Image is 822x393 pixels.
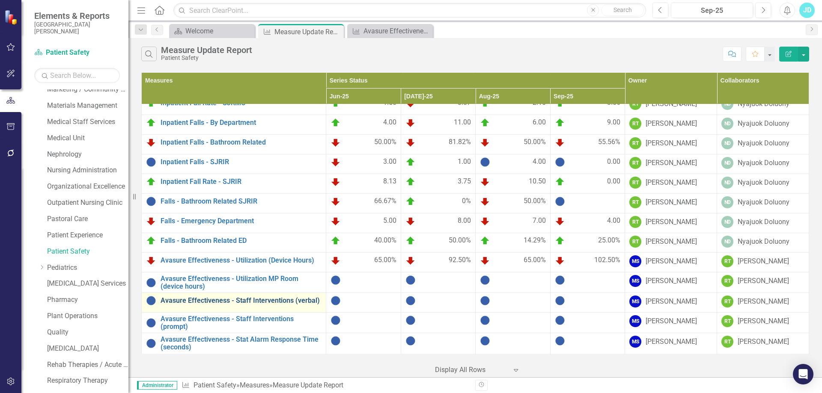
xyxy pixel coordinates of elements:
[555,177,565,187] img: On Target
[625,115,717,135] td: Double-Click to Edit
[47,295,128,305] a: Pharmacy
[47,230,128,240] a: Patient Experience
[625,194,717,213] td: Double-Click to Edit
[401,213,475,233] td: Double-Click to Edit
[717,213,809,233] td: Double-Click to Edit
[47,85,128,95] a: Marketing / Community Services
[738,337,789,347] div: [PERSON_NAME]
[717,194,809,213] td: Double-Click to Edit
[480,336,490,346] img: No Information
[555,255,565,266] img: Below Plan
[625,154,717,174] td: Double-Click to Edit
[629,336,641,348] div: MS
[47,311,128,321] a: Plant Operations
[524,236,546,246] span: 14.29%
[476,213,550,233] td: Double-Click to Edit
[142,95,326,115] td: Double-Click to Edit Right Click for Context Menu
[47,263,128,273] a: Pediatrics
[383,118,396,128] span: 4.00
[738,297,789,307] div: [PERSON_NAME]
[405,137,416,148] img: Below Plan
[34,68,120,83] input: Search Below...
[717,95,809,115] td: Double-Click to Edit
[629,118,641,130] div: RT
[480,255,490,266] img: Below Plan
[629,236,641,248] div: RT
[717,115,809,135] td: Double-Click to Edit
[646,158,697,168] div: [PERSON_NAME]
[47,133,128,143] a: Medical Unit
[480,216,490,226] img: Below Plan
[161,237,322,245] a: Falls - Bathroom Related ED
[146,338,156,349] img: No Information
[721,177,733,189] div: ND
[146,177,156,187] img: On Target
[142,154,326,174] td: Double-Click to Edit Right Click for Context Menu
[533,216,546,226] span: 7.00
[374,236,396,246] span: 40.00%
[47,182,128,192] a: Organizational Excellence
[331,255,341,266] img: Below Plan
[47,198,128,208] a: Outpatient Nursing Clinic
[598,236,620,246] span: 25.00%
[146,157,156,167] img: No Information
[146,137,156,148] img: Below Plan
[524,255,546,266] span: 65.00%
[594,255,620,266] span: 102.50%
[47,101,128,111] a: Materials Management
[146,196,156,207] img: No Information
[142,272,326,293] td: Double-Click to Edit Right Click for Context Menu
[601,4,644,16] button: Search
[142,213,326,233] td: Double-Click to Edit Right Click for Context Menu
[331,157,341,167] img: Below Plan
[161,297,322,304] a: Avasure Effectiveness - Staff Interventions (verbal)
[721,315,733,327] div: RT
[161,119,322,127] a: Inpatient Falls - By Department
[142,313,326,333] td: Double-Click to Edit Right Click for Context Menu
[47,279,128,289] a: [MEDICAL_DATA] Services
[555,157,565,167] img: No Information
[646,276,697,286] div: [PERSON_NAME]
[625,95,717,115] td: Double-Click to Edit
[142,115,326,135] td: Double-Click to Edit Right Click for Context Menu
[721,336,733,348] div: RT
[405,177,416,187] img: On Target
[480,295,490,306] img: No Information
[738,158,789,168] div: Nyajuok Doluony
[146,216,156,226] img: Below Plan
[161,178,322,186] a: Inpatient Fall Rate - SJRIR
[476,154,550,174] td: Double-Click to Edit
[629,315,641,327] div: MS
[274,27,342,37] div: Measure Update Report
[146,118,156,128] img: On Target
[717,293,809,313] td: Double-Click to Edit
[738,99,789,109] div: Nyajuok Doluony
[625,135,717,154] td: Double-Click to Edit
[738,139,789,148] div: Nyajuok Doluony
[331,216,341,226] img: Below Plan
[34,21,120,35] small: [GEOGRAPHIC_DATA][PERSON_NAME]
[625,213,717,233] td: Double-Click to Edit
[671,3,753,18] button: Sep-25
[717,253,809,272] td: Double-Click to Edit
[161,45,252,55] div: Measure Update Report
[161,99,322,107] a: Inpatient Fall Rate - SJRMC
[625,174,717,194] td: Double-Click to Edit
[480,137,490,148] img: Below Plan
[142,253,326,272] td: Double-Click to Edit Right Click for Context Menu
[47,360,128,370] a: Rehab Therapies / Acute Wound Care
[555,137,565,148] img: Below Plan
[646,316,697,326] div: [PERSON_NAME]
[142,135,326,154] td: Double-Click to Edit Right Click for Context Menu
[555,216,565,226] img: Below Plan
[161,198,322,205] a: Falls - Bathroom Related SJRIR
[47,247,128,257] a: Patient Safety
[458,157,471,167] span: 1.00
[529,177,546,187] span: 10.50
[383,216,396,226] span: 5.00
[646,237,697,247] div: [PERSON_NAME]
[533,157,546,167] span: 4.00
[738,217,789,227] div: Nyajuok Doluony
[555,315,565,325] img: No Information
[646,337,697,347] div: [PERSON_NAME]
